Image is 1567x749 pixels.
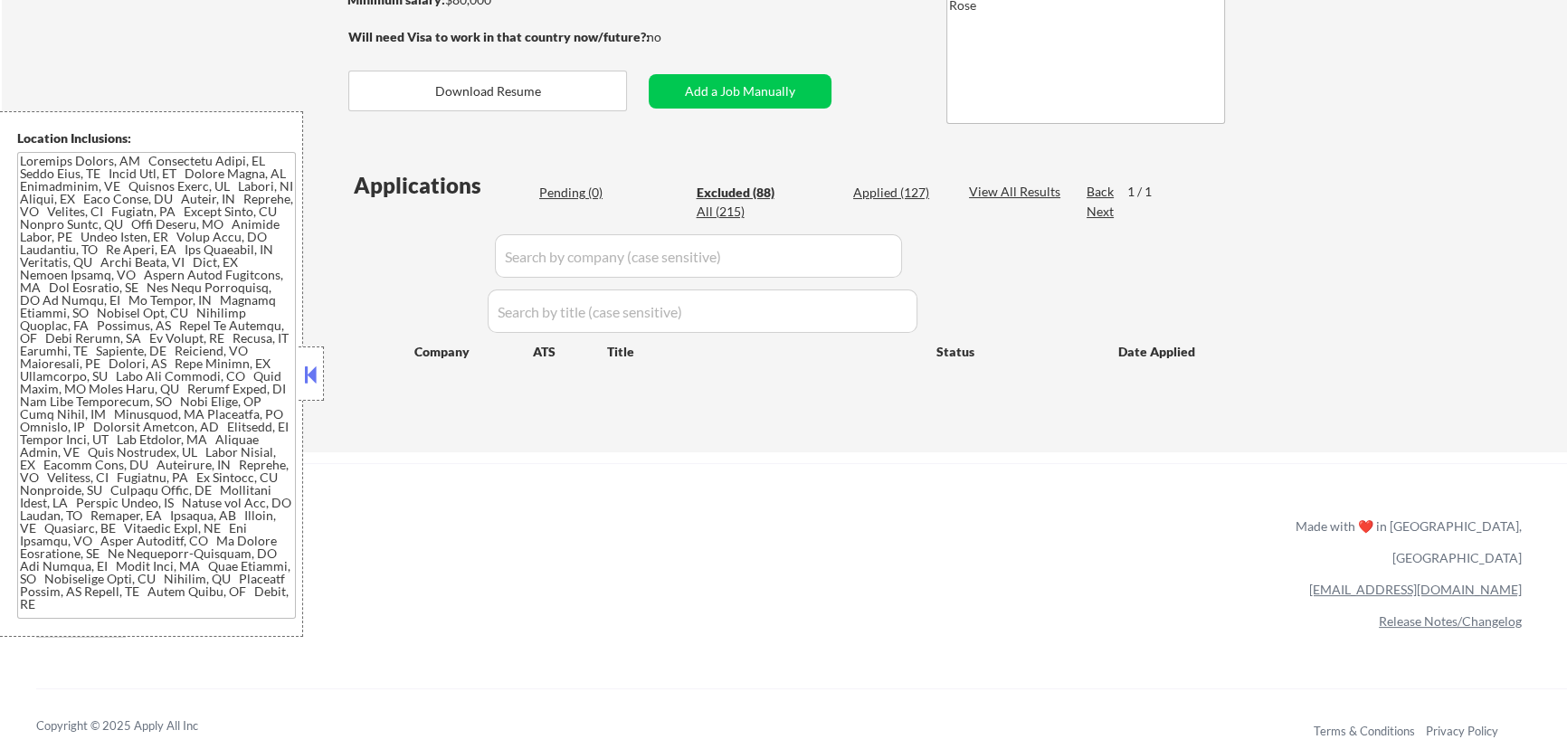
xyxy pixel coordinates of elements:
[1087,203,1116,221] div: Next
[414,343,533,361] div: Company
[696,184,786,202] div: Excluded (88)
[488,289,917,333] input: Search by title (case sensitive)
[696,203,786,221] div: All (215)
[649,74,831,109] button: Add a Job Manually
[936,335,1092,367] div: Status
[533,343,607,361] div: ATS
[348,29,650,44] strong: Will need Visa to work in that country now/future?:
[36,536,917,555] a: Refer & earn free applications 👯‍♀️
[539,184,630,202] div: Pending (0)
[1309,582,1522,597] a: [EMAIL_ADDRESS][DOMAIN_NAME]
[495,234,902,278] input: Search by company (case sensitive)
[607,343,919,361] div: Title
[36,717,244,735] div: Copyright © 2025 Apply All Inc
[1118,343,1198,361] div: Date Applied
[853,184,944,202] div: Applied (127)
[647,28,698,46] div: no
[348,71,627,111] button: Download Resume
[969,183,1066,201] div: View All Results
[1288,510,1522,574] div: Made with ❤️ in [GEOGRAPHIC_DATA], [GEOGRAPHIC_DATA]
[1379,613,1522,629] a: Release Notes/Changelog
[1314,724,1415,738] a: Terms & Conditions
[1426,724,1498,738] a: Privacy Policy
[17,129,296,147] div: Location Inclusions:
[1127,183,1169,201] div: 1 / 1
[1087,183,1116,201] div: Back
[354,175,533,196] div: Applications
